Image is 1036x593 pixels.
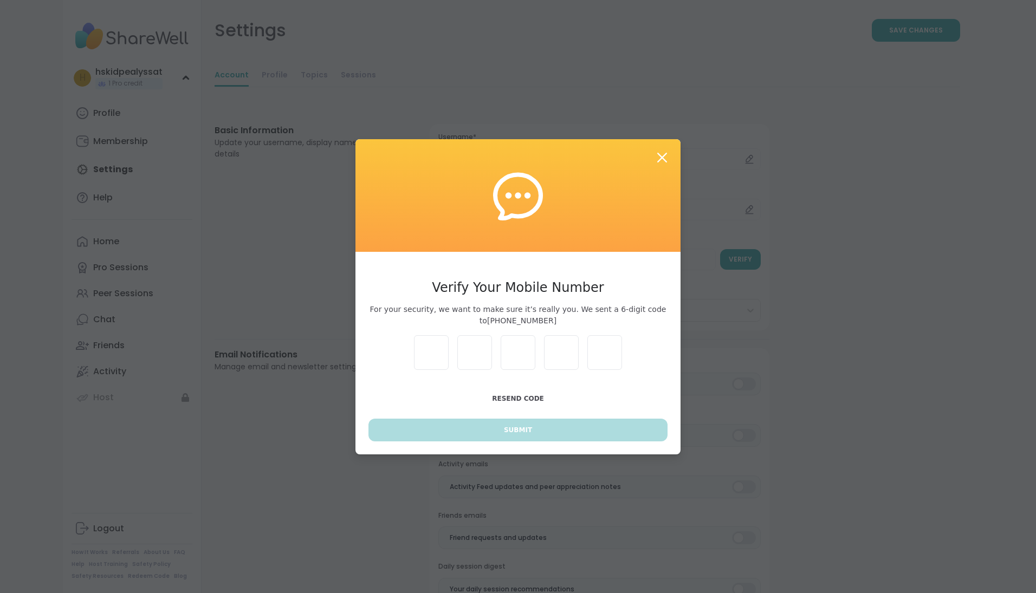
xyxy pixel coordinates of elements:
span: Submit [504,425,532,435]
button: Submit [368,419,668,441]
h3: Verify Your Mobile Number [368,278,668,297]
button: Resend Code [368,387,668,410]
span: Resend Code [492,395,544,402]
span: For your security, we want to make sure it’s really you. We sent a 6-digit code to [PHONE_NUMBER] [368,304,668,327]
